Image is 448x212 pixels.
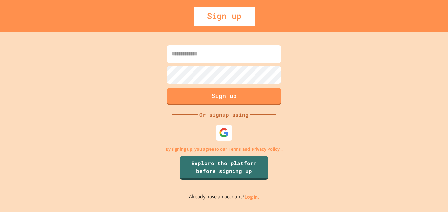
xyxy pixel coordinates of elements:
[252,146,280,153] a: Privacy Policy
[229,146,241,153] a: Terms
[244,193,259,200] a: Log in.
[167,88,281,105] button: Sign up
[198,111,250,119] div: Or signup using
[166,146,283,153] p: By signing up, you agree to our and .
[219,128,229,138] img: google-icon.svg
[189,193,259,201] p: Already have an account?
[194,7,255,26] div: Sign up
[180,156,268,180] a: Explore the platform before signing up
